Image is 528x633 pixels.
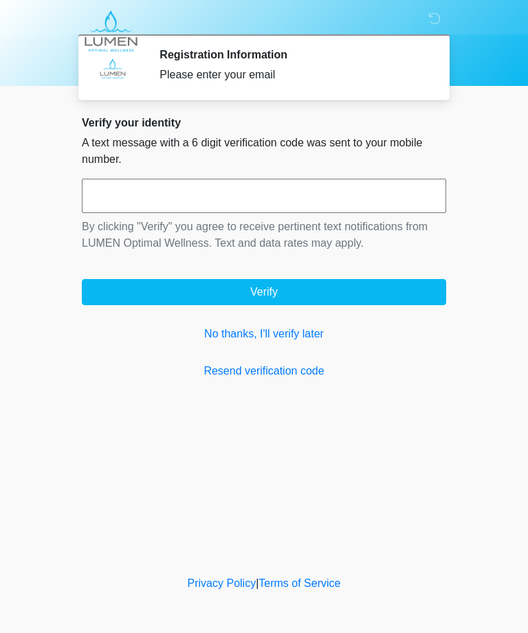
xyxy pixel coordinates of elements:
[82,116,446,129] h2: Verify your identity
[256,577,258,589] a: |
[82,363,446,379] a: Resend verification code
[188,577,256,589] a: Privacy Policy
[82,135,446,168] p: A text message with a 6 digit verification code was sent to your mobile number.
[159,67,426,83] div: Please enter your email
[258,577,340,589] a: Terms of Service
[92,48,133,89] img: Agent Avatar
[82,219,446,252] p: By clicking "Verify" you agree to receive pertinent text notifications from LUMEN Optimal Wellnes...
[82,326,446,342] a: No thanks, I'll verify later
[82,279,446,305] button: Verify
[68,10,154,52] img: LUMEN Optimal Wellness Logo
